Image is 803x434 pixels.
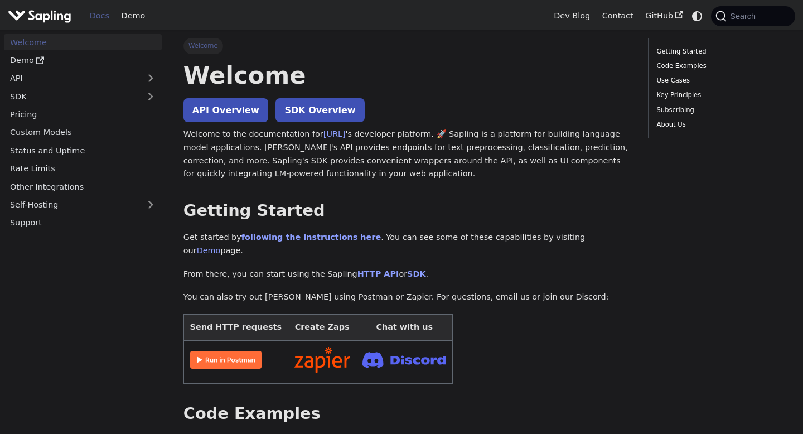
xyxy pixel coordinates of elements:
a: Contact [596,7,640,25]
a: API [4,70,139,86]
p: Get started by . You can see some of these capabilities by visiting our page. [183,231,632,258]
th: Chat with us [356,315,453,341]
button: Search (Command+K) [711,6,795,26]
a: Getting Started [657,46,783,57]
a: Use Cases [657,75,783,86]
a: Other Integrations [4,179,162,195]
h1: Welcome [183,60,632,90]
a: Dev Blog [548,7,596,25]
p: From there, you can start using the Sapling or . [183,268,632,281]
img: Join Discord [362,349,446,372]
a: Docs [84,7,115,25]
a: Welcome [4,34,162,50]
a: Code Examples [657,61,783,71]
a: Key Principles [657,90,783,100]
button: Expand sidebar category 'API' [139,70,162,86]
a: API Overview [183,98,268,122]
a: Subscribing [657,105,783,115]
a: Demo [4,52,162,69]
th: Create Zaps [288,315,356,341]
p: Welcome to the documentation for 's developer platform. 🚀 Sapling is a platform for building lang... [183,128,632,181]
th: Send HTTP requests [183,315,288,341]
a: Rate Limits [4,161,162,177]
a: SDK [407,269,425,278]
p: You can also try out [PERSON_NAME] using Postman or Zapier. For questions, email us or join our D... [183,291,632,304]
span: Search [727,12,762,21]
a: HTTP API [357,269,399,278]
a: GitHub [639,7,689,25]
a: Self-Hosting [4,197,162,213]
a: following the instructions here [241,233,381,242]
a: Custom Models [4,124,162,141]
button: Switch between dark and light mode (currently system mode) [689,8,705,24]
nav: Breadcrumbs [183,38,632,54]
img: Run in Postman [190,351,262,369]
a: Support [4,215,162,231]
a: [URL] [323,129,346,138]
a: Demo [197,246,221,255]
a: Pricing [4,107,162,123]
img: Connect in Zapier [294,347,350,373]
span: Welcome [183,38,223,54]
a: SDK Overview [275,98,364,122]
img: Sapling.ai [8,8,71,24]
a: About Us [657,119,783,130]
h2: Getting Started [183,201,632,221]
a: Demo [115,7,151,25]
a: SDK [4,88,139,104]
h2: Code Examples [183,404,632,424]
a: Status and Uptime [4,142,162,158]
a: Sapling.aiSapling.ai [8,8,75,24]
button: Expand sidebar category 'SDK' [139,88,162,104]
